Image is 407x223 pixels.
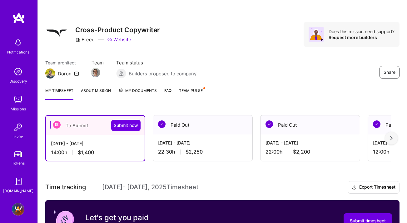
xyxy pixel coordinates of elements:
i: icon CompanyGray [75,37,80,42]
img: Paid Out [373,120,380,128]
button: Export Timesheet [348,181,400,194]
img: guide book [12,175,24,188]
div: [DATE] - [DATE] [158,139,247,146]
img: Builders proposed to company [116,68,126,79]
img: Team Architect [45,68,55,79]
a: Team Member Avatar [92,67,100,78]
span: Team architect [45,59,79,66]
div: Invite [13,134,23,140]
span: Submit now [114,122,138,129]
a: A.Team - Full-stack Demand Growth team! [10,203,26,215]
div: Does this mission need support? [329,28,395,34]
div: 22:00 h [266,149,355,155]
img: A.Team - Full-stack Demand Growth team! [12,203,24,215]
img: Paid Out [158,120,166,128]
div: [DATE] - [DATE] [51,140,140,147]
img: discovery [12,65,24,78]
span: $2,200 [293,149,310,155]
img: tokens [14,151,22,157]
a: Team Pulse [179,87,205,100]
span: [DATE] - [DATE] , 2025 Timesheet [102,183,198,191]
i: icon Mail [74,71,79,76]
img: Invite [12,121,24,134]
img: logo [12,13,25,24]
div: Notifications [7,49,29,55]
i: icon Download [352,184,357,191]
a: FAQ [164,87,171,100]
img: Company Logo [45,22,68,44]
h3: Cross-Product Copywriter [75,26,160,34]
div: Discovery [9,78,27,84]
img: Team Member Avatar [91,68,100,77]
div: Doron [58,70,72,77]
img: To Submit [53,121,61,129]
img: teamwork [12,93,24,106]
span: $1,400 [78,149,94,156]
img: right [390,136,393,140]
div: To Submit [46,116,145,135]
button: Share [380,66,400,79]
div: Paid Out [153,115,252,134]
a: My timesheet [45,87,73,100]
div: Freed [75,36,95,43]
span: Builders proposed to company [129,70,196,77]
span: $2,250 [186,149,203,155]
img: bell [12,36,24,49]
div: [DOMAIN_NAME] [3,188,33,194]
h3: Let's get you paid [85,213,251,222]
img: Avatar [309,27,324,42]
a: My Documents [118,87,157,100]
img: Paid Out [266,120,273,128]
a: About Mission [81,87,111,100]
span: Team [92,59,104,66]
span: Share [384,69,395,75]
span: Team status [116,59,196,66]
div: [DATE] - [DATE] [266,139,355,146]
div: Paid Out [261,115,360,134]
div: 14:00 h [51,149,140,156]
div: Tokens [12,160,25,166]
span: My Documents [118,87,157,94]
a: Website [107,36,131,43]
div: Missions [11,106,26,112]
div: 22:30 h [158,149,247,155]
span: Team Pulse [179,88,203,93]
span: Time tracking [45,183,86,191]
div: Request more builders [329,34,395,40]
button: Submit now [111,120,141,131]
